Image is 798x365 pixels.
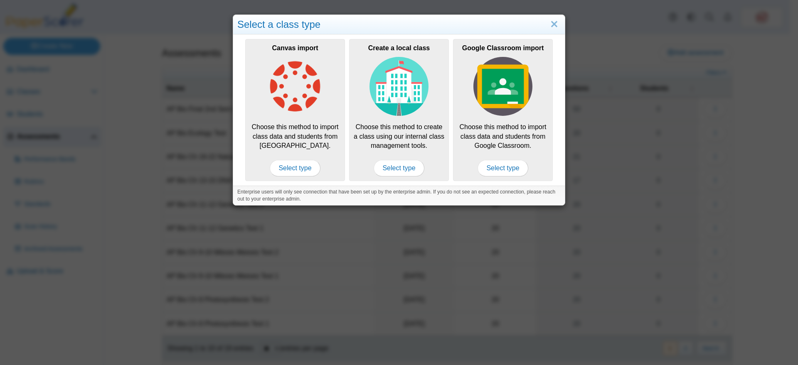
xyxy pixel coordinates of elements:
[233,186,565,205] div: Enterprise users will only see connection that have been set up by the enterprise admin. If you d...
[453,39,553,181] a: Google Classroom import Choose this method to import class data and students from Google Classroo...
[453,39,553,181] div: Choose this method to import class data and students from Google Classroom.
[349,39,449,181] a: Create a local class Choose this method to create a class using our internal class management too...
[369,57,429,116] img: class-type-local.svg
[245,39,345,181] div: Choose this method to import class data and students from [GEOGRAPHIC_DATA].
[462,44,544,51] b: Google Classroom import
[233,15,565,34] div: Select a class type
[270,160,320,176] span: Select type
[272,44,318,51] b: Canvas import
[374,160,424,176] span: Select type
[368,44,430,51] b: Create a local class
[478,160,528,176] span: Select type
[548,17,561,32] a: Close
[245,39,345,181] a: Canvas import Choose this method to import class data and students from [GEOGRAPHIC_DATA]. Select...
[349,39,449,181] div: Choose this method to create a class using our internal class management tools.
[473,57,532,116] img: class-type-google-classroom.svg
[266,57,325,116] img: class-type-canvas.png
